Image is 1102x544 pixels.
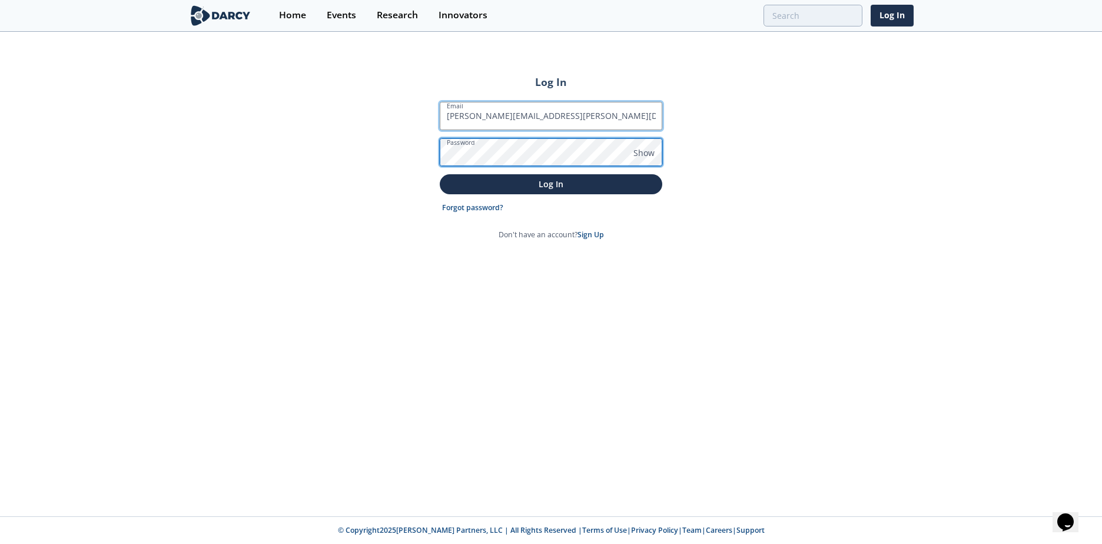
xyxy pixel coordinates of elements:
[577,230,604,240] a: Sign Up
[736,525,765,535] a: Support
[764,5,862,26] input: Advanced Search
[377,11,418,20] div: Research
[582,525,627,535] a: Terms of Use
[682,525,702,535] a: Team
[188,5,253,26] img: logo-wide.svg
[440,174,662,194] button: Log In
[448,178,654,190] p: Log In
[327,11,356,20] div: Events
[871,5,914,26] a: Log In
[447,101,463,111] label: Email
[631,525,678,535] a: Privacy Policy
[279,11,306,20] div: Home
[442,203,503,213] a: Forgot password?
[440,74,662,89] h2: Log In
[1053,497,1090,532] iframe: chat widget
[633,147,655,159] span: Show
[439,11,487,20] div: Innovators
[115,525,987,536] p: © Copyright 2025 [PERSON_NAME] Partners, LLC | All Rights Reserved | | | | |
[706,525,732,535] a: Careers
[447,138,475,147] label: Password
[499,230,604,240] p: Don't have an account?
